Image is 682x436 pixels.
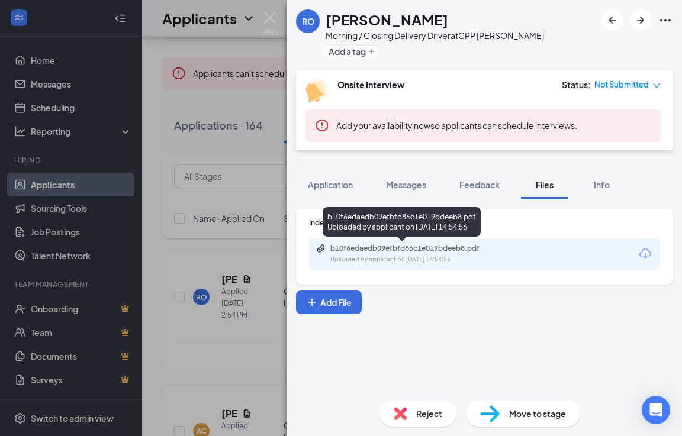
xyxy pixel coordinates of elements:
div: Uploaded by applicant on [DATE] 14:54:56 [330,255,508,264]
svg: Plus [306,296,318,308]
span: Not Submitted [594,79,649,91]
span: Feedback [459,179,500,190]
svg: ArrowLeftNew [605,13,619,27]
span: Info [594,179,610,190]
button: ArrowRight [630,9,651,31]
svg: Error [315,118,329,133]
span: Messages [386,179,426,190]
span: so applicants can schedule interviews. [336,120,577,131]
a: Paperclipb10f6edaedb09efbfd86c1e019bdeeb8.pdfUploaded by applicant on [DATE] 14:54:56 [316,244,508,264]
svg: Download [638,247,652,261]
span: Application [308,179,353,190]
span: down [652,82,661,90]
svg: Ellipses [658,13,673,27]
div: Status : [562,79,591,91]
button: Add your availability now [336,120,430,131]
div: Indeed Resume [309,218,660,228]
svg: Paperclip [316,244,326,253]
div: b10f6edaedb09efbfd86c1e019bdeeb8.pdf Uploaded by applicant on [DATE] 14:54:56 [323,207,481,237]
span: Reject [416,407,442,420]
button: Add FilePlus [296,290,362,314]
h1: [PERSON_NAME] [326,9,448,30]
div: b10f6edaedb09efbfd86c1e019bdeeb8.pdf [330,244,496,253]
div: Morning / Closing Delivery Driver at CPP [PERSON_NAME] [326,30,544,41]
div: RO [302,15,314,27]
span: Move to stage [509,407,566,420]
svg: Plus [368,48,375,55]
div: Open Intercom Messenger [642,396,670,424]
svg: ArrowRight [633,13,648,27]
span: Files [536,179,554,190]
button: PlusAdd a tag [326,45,378,57]
button: ArrowLeftNew [601,9,623,31]
b: Onsite Interview [337,79,404,90]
